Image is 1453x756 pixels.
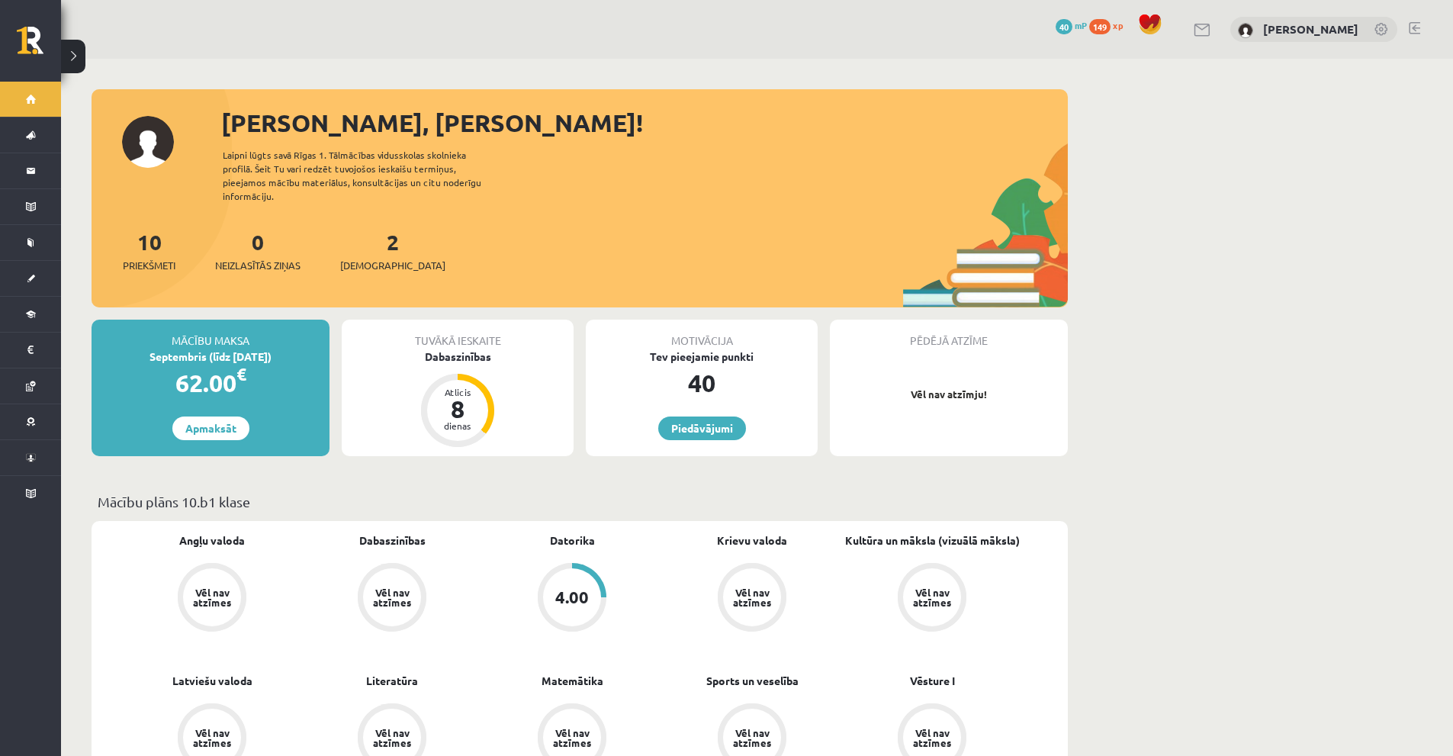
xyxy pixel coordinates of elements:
a: 0Neizlasītās ziņas [215,228,301,273]
a: Datorika [550,532,595,549]
a: 4.00 [482,563,662,635]
span: € [236,363,246,385]
span: [DEMOGRAPHIC_DATA] [340,258,445,273]
a: Latviešu valoda [172,673,252,689]
div: 40 [586,365,818,401]
div: Vēl nav atzīmes [911,587,953,607]
div: Pēdējā atzīme [830,320,1068,349]
div: Septembris (līdz [DATE]) [92,349,329,365]
div: [PERSON_NAME], [PERSON_NAME]! [221,105,1068,141]
a: Matemātika [542,673,603,689]
span: Priekšmeti [123,258,175,273]
a: 149 xp [1089,19,1130,31]
div: Mācību maksa [92,320,329,349]
div: 4.00 [555,589,589,606]
a: Vēl nav atzīmes [662,563,842,635]
span: xp [1113,19,1123,31]
a: Kultūra un māksla (vizuālā māksla) [845,532,1020,549]
span: 149 [1089,19,1111,34]
a: Piedāvājumi [658,417,746,440]
div: Vēl nav atzīmes [731,728,773,748]
div: Tev pieejamie punkti [586,349,818,365]
a: Vēl nav atzīmes [122,563,302,635]
span: mP [1075,19,1087,31]
div: Vēl nav atzīmes [371,728,413,748]
a: Literatūra [366,673,418,689]
div: Tuvākā ieskaite [342,320,574,349]
a: Sports un veselība [706,673,799,689]
a: Krievu valoda [717,532,787,549]
div: Vēl nav atzīmes [731,587,773,607]
p: Vēl nav atzīmju! [837,387,1060,402]
a: 10Priekšmeti [123,228,175,273]
a: Dabaszinības Atlicis 8 dienas [342,349,574,449]
a: Vēl nav atzīmes [842,563,1022,635]
div: Laipni lūgts savā Rīgas 1. Tālmācības vidusskolas skolnieka profilā. Šeit Tu vari redzēt tuvojošo... [223,148,508,203]
a: Vēsture I [910,673,955,689]
span: 40 [1056,19,1072,34]
div: 8 [435,397,481,421]
a: 40 mP [1056,19,1087,31]
a: 2[DEMOGRAPHIC_DATA] [340,228,445,273]
a: [PERSON_NAME] [1263,21,1358,37]
a: Vēl nav atzīmes [302,563,482,635]
div: Motivācija [586,320,818,349]
a: Apmaksāt [172,417,249,440]
div: 62.00 [92,365,329,401]
span: Neizlasītās ziņas [215,258,301,273]
img: Stepans Grigorjevs [1238,23,1253,38]
a: Dabaszinības [359,532,426,549]
div: Vēl nav atzīmes [191,587,233,607]
div: Vēl nav atzīmes [911,728,953,748]
div: dienas [435,421,481,430]
p: Mācību plāns 10.b1 klase [98,491,1062,512]
div: Atlicis [435,388,481,397]
div: Vēl nav atzīmes [371,587,413,607]
div: Vēl nav atzīmes [191,728,233,748]
a: Angļu valoda [179,532,245,549]
div: Vēl nav atzīmes [551,728,593,748]
a: Rīgas 1. Tālmācības vidusskola [17,27,61,65]
div: Dabaszinības [342,349,574,365]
